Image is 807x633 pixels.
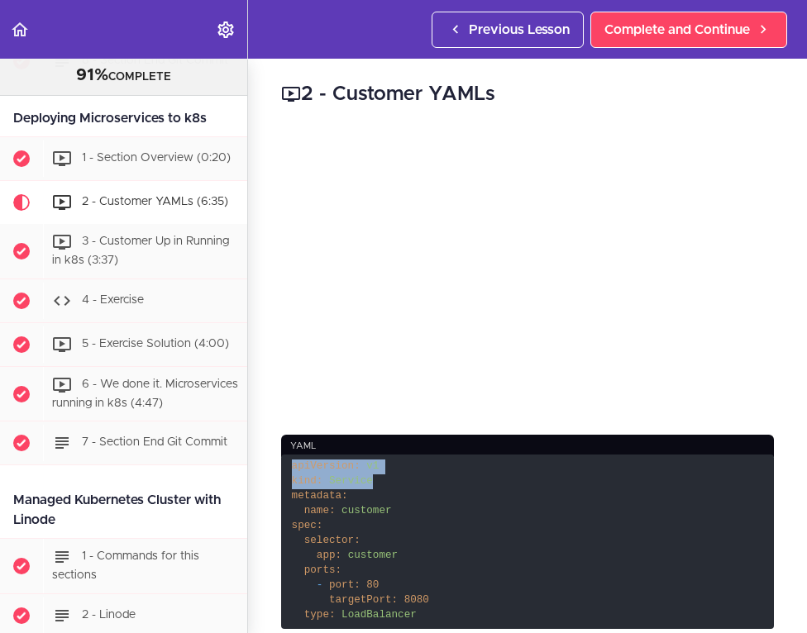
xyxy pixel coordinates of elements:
span: apiVersion: [292,460,361,472]
span: app: [317,550,341,561]
span: customer [341,505,391,516]
span: targetPort: [329,594,398,606]
span: ports: [304,564,341,576]
span: 7 - Section End Git Commit [82,437,227,449]
span: 1 - Commands for this sections [52,551,199,582]
span: Previous Lesson [469,20,570,40]
span: 91% [76,67,108,83]
span: selector: [304,535,361,546]
span: 4 - Exercise [82,294,144,306]
span: name: [304,505,336,516]
span: Service [329,475,373,487]
iframe: Video Player [281,133,774,410]
div: COMPLETE [21,65,227,87]
span: 80 [366,579,379,591]
h2: 2 - Customer YAMLs [281,80,774,108]
svg: Back to course curriculum [10,20,30,40]
span: 2 - Customer YAMLs (6:35) [82,196,228,207]
span: metadata: [292,490,348,502]
span: 5 - Exercise Solution (4:00) [82,338,229,350]
span: spec: [292,520,323,531]
svg: Settings Menu [216,20,236,40]
span: 8080 [404,594,429,606]
a: Complete and Continue [590,12,787,48]
span: - [317,579,323,591]
span: 2 - Linode [82,609,136,621]
span: 3 - Customer Up in Running in k8s (3:37) [52,236,229,266]
span: 1 - Section Overview (0:20) [82,152,231,164]
span: type: [304,609,336,621]
span: v1 [366,460,379,472]
span: 6 - We done it. Microservices running in k8s (4:47) [52,378,238,409]
span: customer [348,550,398,561]
span: LoadBalancer [341,609,417,621]
a: Previous Lesson [432,12,584,48]
span: Complete and Continue [604,20,750,40]
span: kind: [292,475,323,487]
span: port: [329,579,361,591]
div: yaml [281,435,774,457]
